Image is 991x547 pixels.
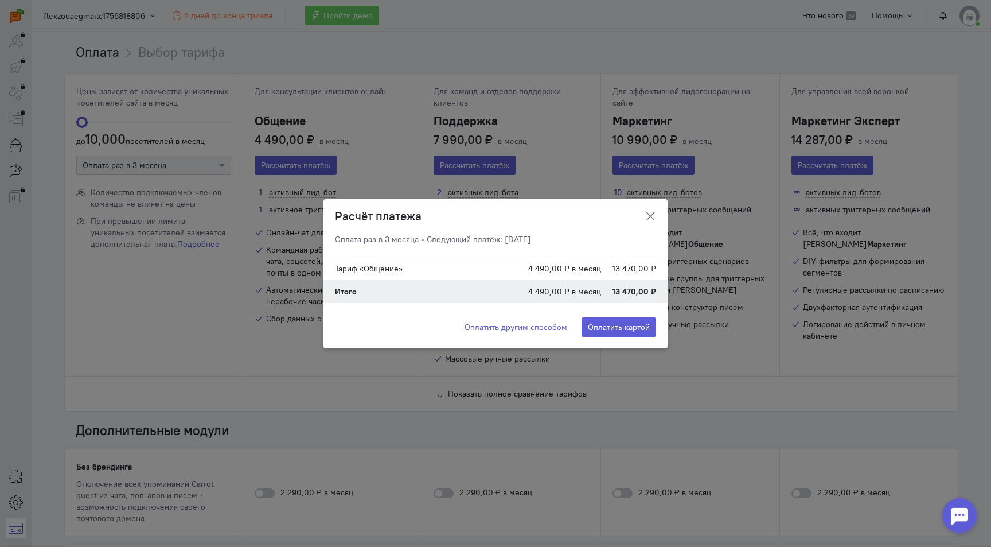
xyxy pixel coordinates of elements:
[756,17,794,28] span: Я согласен
[421,234,424,245] span: •
[186,13,733,32] div: Мы используем cookies для улучшения работы сайта, анализа трафика и персонализации. Используя сай...
[528,263,601,274] span: 4 490,00 ₽ в месяц
[335,234,419,245] span: Оплата раз в 3 месяца
[582,317,656,337] button: Оплатить картой
[746,11,803,34] button: Я согласен
[607,280,668,303] td: 13 470,00 ₽
[323,257,522,280] td: Тариф «Общение»
[465,321,567,333] a: Оплатить другим способом
[607,257,668,280] td: 13 470,00 ₽
[335,208,422,225] h3: Расчёт платежа
[427,234,531,245] span: Следующий платёж: [DATE]
[572,286,601,297] span: в месяц
[528,286,569,297] span: 4 490,00 ₽
[691,23,711,32] a: здесь
[323,280,522,303] td: Итого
